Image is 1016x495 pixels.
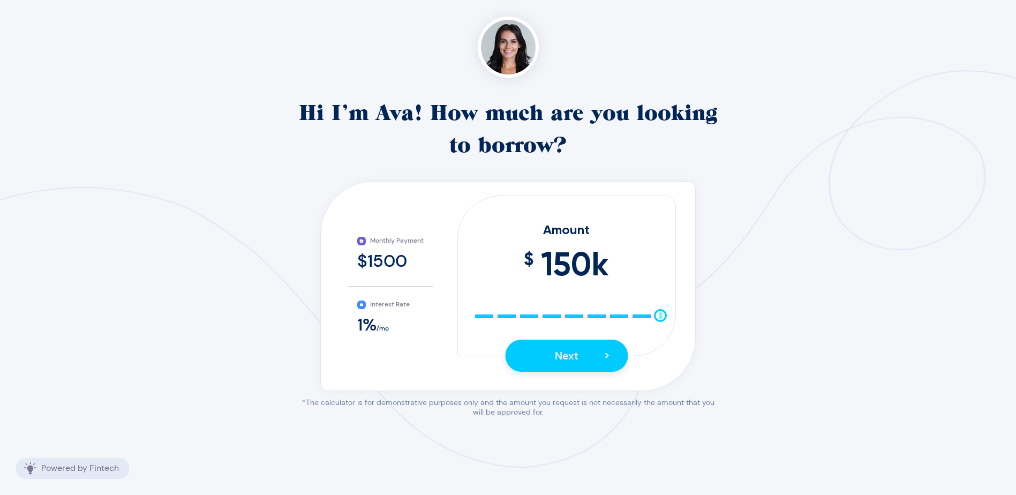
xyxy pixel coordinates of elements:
[298,96,718,161] p: Hi I’m Ava! How much are you looking to borrow?
[370,237,424,245] span: Monthly Payment
[370,301,410,309] span: Interest Rate
[505,340,628,372] button: Next>
[357,313,377,336] span: 1 %
[357,250,424,272] div: $1500
[604,347,609,365] span: >
[555,349,578,363] span: Next
[41,462,119,475] p: Powered by Fintech
[298,397,718,417] p: *The calculator is for demonstrative purposes only and the amount you request is not necessarily ...
[541,239,609,289] span: 150 k
[543,222,590,237] span: Amount
[524,239,533,289] span: $
[377,324,389,333] span: /mo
